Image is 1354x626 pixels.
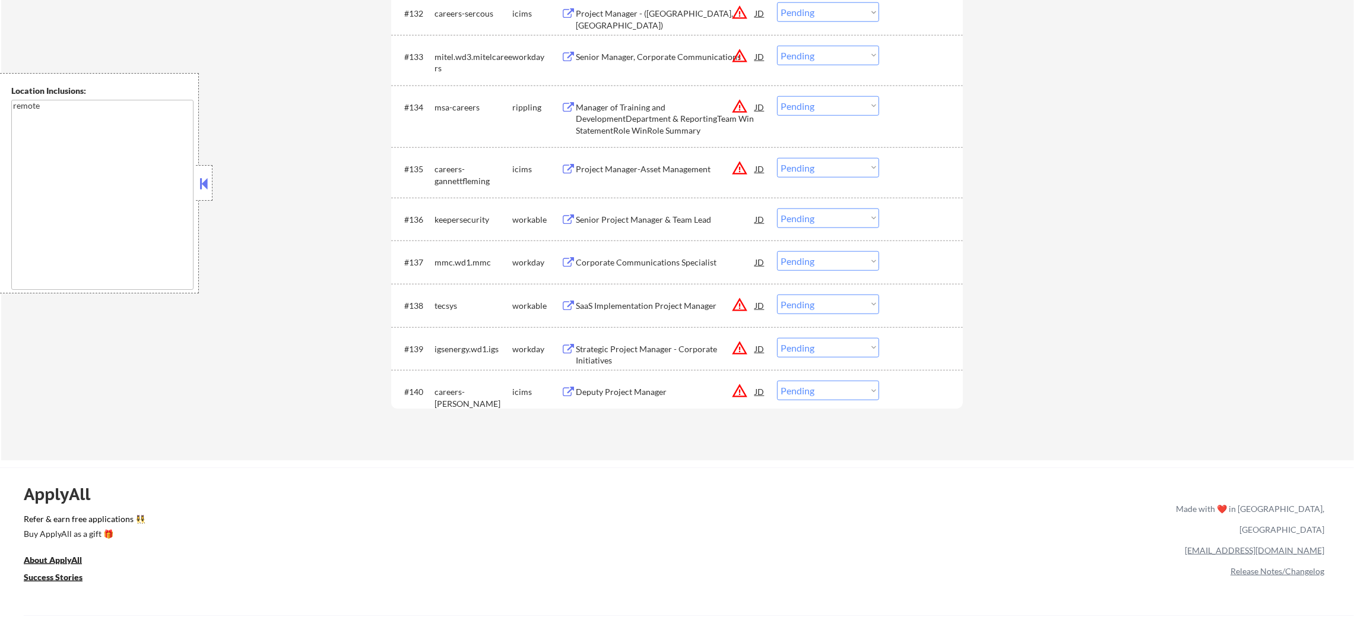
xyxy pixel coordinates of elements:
[404,102,425,113] div: #134
[576,257,755,268] div: Corporate Communications Specialist
[754,96,766,118] div: JD
[731,340,748,356] button: warning_amber
[404,386,425,398] div: #140
[754,46,766,67] div: JD
[754,251,766,273] div: JD
[731,296,748,313] button: warning_amber
[576,51,755,63] div: Senior Manager, Corporate Communications
[404,343,425,355] div: #139
[512,214,561,226] div: workable
[576,343,755,366] div: Strategic Project Manager - Corporate Initiatives
[1231,566,1324,576] a: Release Notes/Changelog
[24,527,142,542] a: Buy ApplyAll as a gift 🎁
[576,8,755,31] div: Project Manager - ([GEOGRAPHIC_DATA], [GEOGRAPHIC_DATA])
[731,48,748,64] button: warning_amber
[435,8,512,20] div: careers-sercous
[754,158,766,179] div: JD
[24,530,142,538] div: Buy ApplyAll as a gift 🎁
[512,163,561,175] div: icims
[24,555,82,565] u: About ApplyAll
[404,214,425,226] div: #136
[24,572,83,582] u: Success Stories
[512,257,561,268] div: workday
[754,295,766,316] div: JD
[435,163,512,186] div: careers-gannettfleming
[576,102,755,137] div: Manager of Training and DevelopmentDepartment & ReportingTeam Win StatementRole WinRole Summary
[24,515,928,527] a: Refer & earn free applications 👯‍♀️
[404,51,425,63] div: #133
[404,163,425,175] div: #135
[24,554,99,568] a: About ApplyAll
[404,8,425,20] div: #132
[24,571,99,586] a: Success Stories
[24,484,104,504] div: ApplyAll
[512,102,561,113] div: rippling
[435,386,512,409] div: careers-[PERSON_NAME]
[576,214,755,226] div: Senior Project Manager & Team Lead
[576,163,755,175] div: Project Manager-Asset Management
[435,102,512,113] div: msa-careers
[512,51,561,63] div: workday
[754,2,766,24] div: JD
[576,386,755,398] div: Deputy Project Manager
[1171,498,1324,540] div: Made with ❤️ in [GEOGRAPHIC_DATA], [GEOGRAPHIC_DATA]
[731,98,748,115] button: warning_amber
[1185,545,1324,555] a: [EMAIL_ADDRESS][DOMAIN_NAME]
[754,381,766,402] div: JD
[576,300,755,312] div: SaaS Implementation Project Manager
[404,300,425,312] div: #138
[754,338,766,359] div: JD
[512,8,561,20] div: icims
[404,257,425,268] div: #137
[512,343,561,355] div: workday
[512,300,561,312] div: workable
[435,51,512,74] div: mitel.wd3.mitelcareers
[435,343,512,355] div: igsenergy.wd1.igs
[512,386,561,398] div: icims
[731,160,748,176] button: warning_amber
[731,4,748,21] button: warning_amber
[435,257,512,268] div: mmc.wd1.mmc
[731,382,748,399] button: warning_amber
[754,208,766,230] div: JD
[435,214,512,226] div: keepersecurity
[435,300,512,312] div: tecsys
[11,85,194,97] div: Location Inclusions:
